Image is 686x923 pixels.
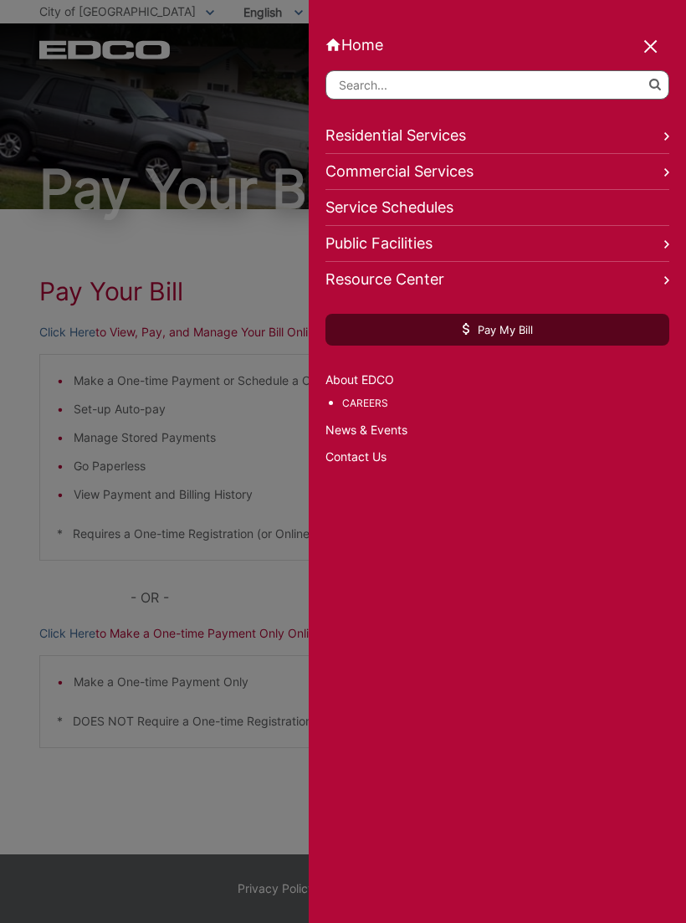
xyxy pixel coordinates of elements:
span: Pay My Bill [463,322,533,337]
a: Contact Us [325,448,669,466]
a: Residential Services [325,118,669,154]
input: Search [325,70,669,100]
a: About EDCO [325,371,669,389]
a: News & Events [325,421,669,439]
a: Public Facilities [325,226,669,262]
a: Resource Center [325,262,669,297]
a: Commercial Services [325,154,669,190]
a: Service Schedules [325,190,669,226]
a: Home [325,36,669,54]
a: Pay My Bill [325,314,669,346]
a: Careers [342,394,669,413]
